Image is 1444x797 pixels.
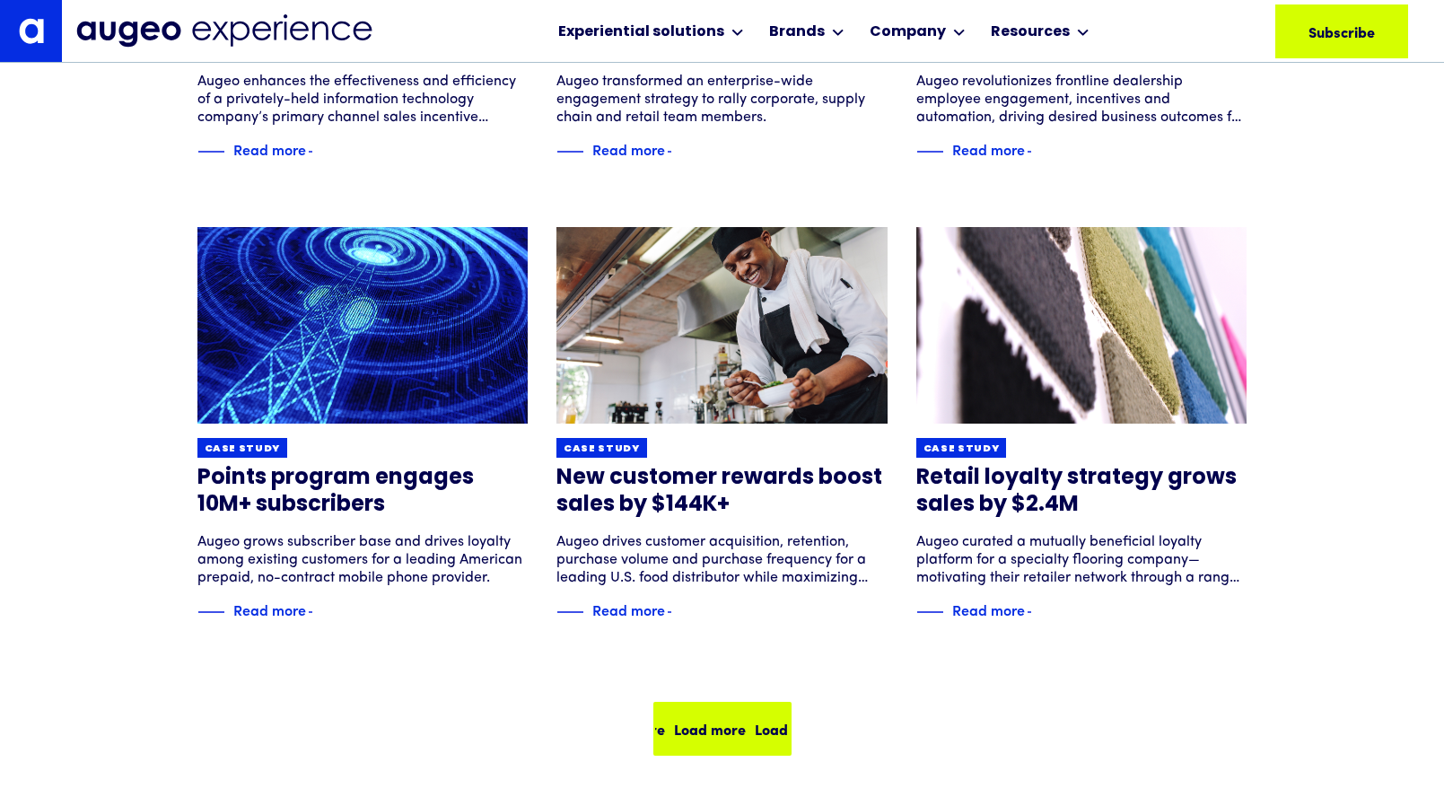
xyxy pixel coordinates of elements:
[916,73,1247,127] div: Augeo revolutionizes frontline dealership employee engagement, incentives and automation, driving...
[653,702,792,756] a: Next Page
[233,138,306,160] div: Read more
[916,141,943,162] img: Blue decorative line
[197,533,529,587] div: Augeo grows subscriber base and drives loyalty among existing customers for a leading American pr...
[205,442,281,456] div: Case study
[556,465,888,519] h3: New customer rewards boost sales by $144K+
[556,73,888,127] div: Augeo transformed an enterprise-wide engagement strategy to rally corporate, supply chain and ret...
[197,601,224,623] img: Blue decorative line
[308,141,335,162] img: Blue text arrow
[233,599,306,620] div: Read more
[197,141,224,162] img: Blue decorative line
[734,718,806,740] div: Load more
[952,138,1025,160] div: Read more
[1027,141,1054,162] img: Blue text arrow
[558,22,724,43] div: Experiential solutions
[197,630,1247,756] div: List
[916,227,1247,623] a: Case studyRetail loyalty strategy grows sales by $2.4MAugeo curated a mutually beneficial loyalty...
[1027,601,1054,623] img: Blue text arrow
[197,227,529,623] a: Case studyPoints program engages 10M+ subscribersAugeo grows subscriber base and drives loyalty a...
[197,465,529,519] h3: Points program engages 10M+ subscribers
[667,141,694,162] img: Blue text arrow
[923,442,1000,456] div: Case study
[916,601,943,623] img: Blue decorative line
[76,14,372,48] img: Augeo Experience business unit full logo in midnight blue.
[769,22,825,43] div: Brands
[916,533,1247,587] div: Augeo curated a mutually beneficial loyalty platform for a specialty flooring company—motivating ...
[308,601,335,623] img: Blue text arrow
[19,18,44,43] img: Augeo's "a" monogram decorative logo in white.
[653,718,725,740] div: Load more
[556,141,583,162] img: Blue decorative line
[556,227,888,623] a: Case studyNew customer rewards boost sales by $144K+Augeo drives customer acquisition, retention,...
[991,22,1070,43] div: Resources
[667,601,694,623] img: Blue text arrow
[592,599,665,620] div: Read more
[556,601,583,623] img: Blue decorative line
[564,442,640,456] div: Case study
[916,465,1247,519] h3: Retail loyalty strategy grows sales by $2.4M
[556,533,888,587] div: Augeo drives customer acquisition, retention, purchase volume and purchase frequency for a leadin...
[1275,4,1408,58] a: Subscribe
[592,138,665,160] div: Read more
[952,599,1025,620] div: Read more
[870,22,946,43] div: Company
[197,73,529,127] div: Augeo enhances the effectiveness and efficiency of a privately-held information technology compan...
